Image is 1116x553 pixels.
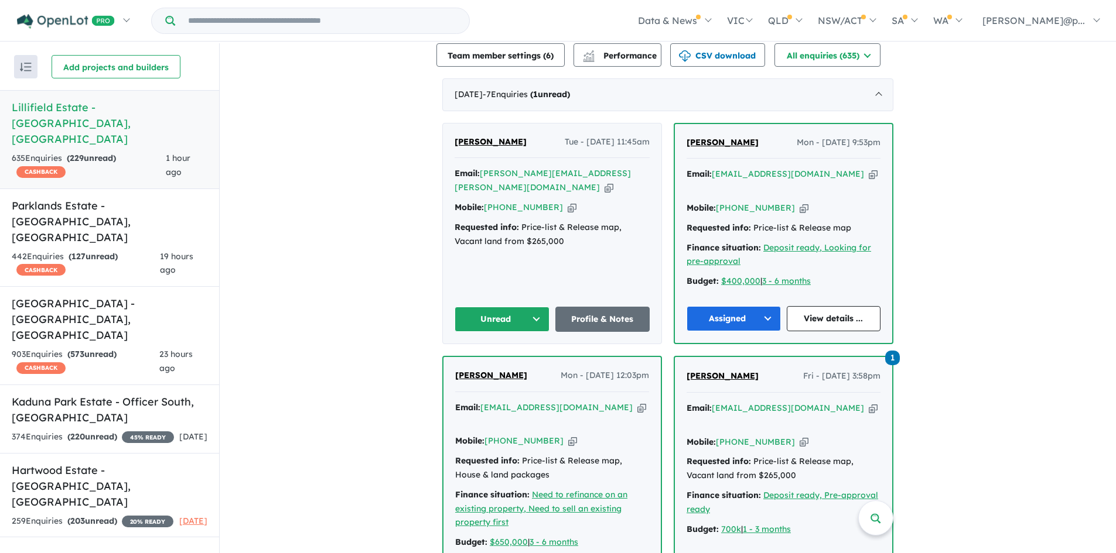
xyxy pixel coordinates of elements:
button: CSV download [670,43,765,67]
span: 1 [885,351,900,365]
a: Deposit ready, Pre-approval ready [687,490,878,514]
strong: Finance situation: [455,489,530,500]
strong: Mobile: [455,202,484,212]
strong: ( unread) [67,153,116,163]
button: Performance [574,43,661,67]
strong: ( unread) [67,431,117,442]
div: | [455,535,649,549]
strong: Requested info: [455,455,520,466]
h5: Hartwood Estate - [GEOGRAPHIC_DATA] , [GEOGRAPHIC_DATA] [12,462,207,510]
strong: ( unread) [67,349,117,359]
a: Need to refinance on an existing property, Need to sell an existing property first [455,489,627,528]
strong: Finance situation: [687,490,761,500]
span: [PERSON_NAME] [455,136,527,147]
a: 3 - 6 months [762,276,811,286]
div: 442 Enquir ies [12,250,160,278]
strong: Budget: [455,537,487,547]
a: $400,000 [721,276,760,286]
div: [DATE] [442,78,893,111]
div: 259 Enquir ies [12,514,173,528]
span: [PERSON_NAME]@p... [982,15,1085,26]
a: [EMAIL_ADDRESS][DOMAIN_NAME] [712,403,864,413]
span: 6 [546,50,551,61]
span: Tue - [DATE] 11:45am [565,135,650,149]
a: Profile & Notes [555,307,650,332]
a: 1 [885,349,900,365]
div: Price-list & Release map [687,221,880,235]
span: - 7 Enquir ies [483,89,570,99]
button: Copy [568,201,576,214]
div: Price-list & Release map, Vacant land from $265,000 [687,455,880,483]
span: 1 hour ago [166,153,190,177]
a: [PERSON_NAME] [687,136,759,150]
button: Unread [455,307,550,332]
span: [PERSON_NAME] [455,370,527,380]
strong: Requested info: [687,456,751,466]
button: Copy [568,435,577,447]
a: [PHONE_NUMBER] [716,202,795,213]
div: Price-list & Release map, Vacant land from $265,000 [455,221,650,249]
a: 700k [721,524,741,534]
a: View details ... [787,306,881,331]
a: Deposit ready, Looking for pre-approval [687,242,871,267]
div: | [687,274,880,288]
button: Copy [800,202,808,214]
strong: ( unread) [67,516,117,526]
span: 203 [70,516,85,526]
strong: Requested info: [687,222,751,233]
div: 903 Enquir ies [12,348,159,376]
button: Add projects and builders [52,55,180,78]
h5: Lillifield Estate - [GEOGRAPHIC_DATA] , [GEOGRAPHIC_DATA] [12,99,207,147]
strong: ( unread) [530,89,570,99]
button: Assigned [687,306,781,331]
button: Copy [637,401,646,414]
span: [PERSON_NAME] [687,370,759,381]
h5: Kaduna Park Estate - Officer South , [GEOGRAPHIC_DATA] [12,394,207,425]
span: [PERSON_NAME] [687,137,759,147]
span: Mon - [DATE] 12:03pm [561,369,649,383]
strong: Email: [687,169,712,179]
span: 23 hours ago [159,349,193,373]
button: Copy [800,436,808,448]
a: [PERSON_NAME] [687,369,759,383]
input: Try estate name, suburb, builder or developer [178,8,467,33]
a: [EMAIL_ADDRESS][DOMAIN_NAME] [712,169,864,179]
span: 573 [70,349,84,359]
div: 635 Enquir ies [12,152,166,180]
span: CASHBACK [16,166,66,178]
span: 45 % READY [122,431,174,443]
span: [DATE] [179,516,207,526]
div: Price-list & Release map, House & land packages [455,454,649,482]
span: Fri - [DATE] 3:58pm [803,369,880,383]
button: Team member settings (6) [436,43,565,67]
a: [PERSON_NAME] [455,369,527,383]
span: 20 % READY [122,516,173,527]
a: [PHONE_NUMBER] [484,202,563,212]
strong: Email: [687,403,712,413]
a: 3 - 6 months [530,537,578,547]
span: 229 [70,153,84,163]
div: | [687,523,880,537]
img: download icon [679,50,691,62]
strong: Email: [455,168,480,178]
a: [PHONE_NUMBER] [716,437,795,447]
a: [PERSON_NAME] [455,135,527,149]
img: line-chart.svg [583,50,594,57]
span: CASHBACK [16,362,66,374]
button: Copy [869,402,878,414]
button: Copy [605,181,613,194]
a: [PERSON_NAME][EMAIL_ADDRESS][PERSON_NAME][DOMAIN_NAME] [455,168,631,193]
strong: Finance situation: [687,242,761,253]
img: sort.svg [20,63,32,71]
u: 1 - 3 months [743,524,791,534]
a: $650,000 [490,537,528,547]
strong: Mobile: [455,435,484,446]
strong: Requested info: [455,222,519,232]
strong: Email: [455,402,480,413]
